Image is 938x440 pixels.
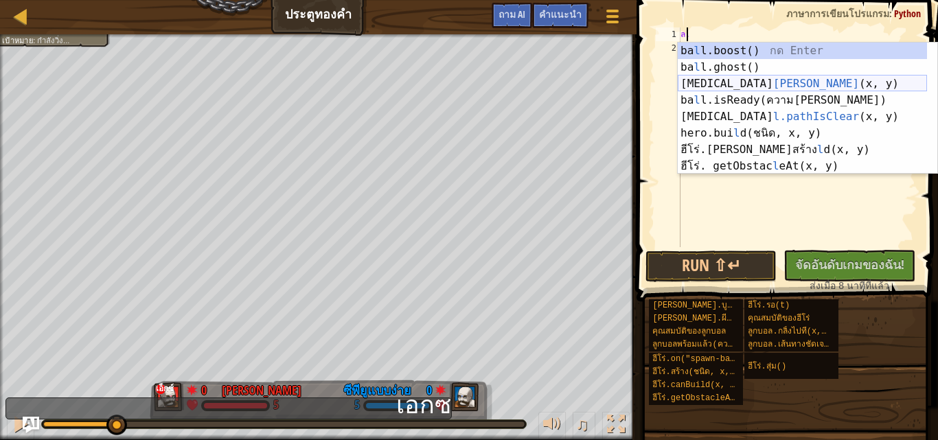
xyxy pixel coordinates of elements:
font: ฮีโร่.สุ่ม() [748,362,786,371]
button: ถาม AI [492,3,532,28]
font: จัดอันดับเกมของฉัน! [795,256,904,273]
font: Python [894,7,921,20]
button: แสดงเมนูเกม [595,3,630,35]
font: ลูกบอล.เส้นทางชัดเจน(x, y) [748,340,858,349]
font: ฮีโร่.canBuild(x, y) [652,380,740,390]
font: เอ็กซ์ [396,391,451,419]
button: ปรับระดับเสียง [538,412,566,440]
button: Run ⇧↵ [645,251,777,282]
button: จัดอันดับเกมของฉัน! [783,250,915,281]
font: ฮีโร่.on("spawn-ball", f) [652,354,764,364]
font: 2 [672,43,676,53]
img: thang_avatar_frame.png [154,382,184,411]
font: : [889,7,892,20]
font: เป้าหมาย [2,36,33,45]
font: ถาม AI [499,8,525,21]
font: ลูกบอล.กลิ้งไปที่(x, y) [748,327,836,336]
font: 5 [354,396,360,413]
font: คุณสมบัติของลูกบอล [652,327,726,336]
font: ส่ง [810,280,821,291]
font: [PERSON_NAME].ผี() [652,314,736,323]
font: คำแนะนำ [539,8,582,21]
font: กำลังวิ่ง... [37,36,69,45]
button: ถาม AI [23,417,39,433]
font: 5 [273,396,279,413]
font: คุณสมบัติของฮีโร่ [748,314,810,323]
font: [PERSON_NAME] [222,382,301,399]
font: ซีพียูแบบง่าย [343,382,411,399]
button: สลับเต็มจอ [602,412,630,440]
font: เอ็กซ์ [156,382,174,394]
font: ลูกบอลพร้อมแล้ว(ความ[PERSON_NAME]) [652,340,807,349]
font: : [33,36,35,45]
img: thang_avatar_frame.png [448,382,479,411]
font: [PERSON_NAME].บูสต์() [652,301,747,310]
font: 0 [426,382,432,399]
button: ♫ [573,412,596,440]
button: Ctrl + P: Pause [7,412,34,440]
font: 0 [201,382,207,399]
font: ภาษาการเขียนโปรแกรม [786,7,889,20]
font: เมื่อ 8 นาทีที่แล้ว [821,280,889,291]
font: 1 [672,30,676,39]
font: ฮีโร่.getObstacleAt(x, y) [652,393,764,403]
span: ♫ [575,414,589,435]
font: ฮีโร่.รอ(t) [748,301,790,310]
font: ฮีโร่.สร้าง(ชนิด, x, y) [652,367,744,377]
